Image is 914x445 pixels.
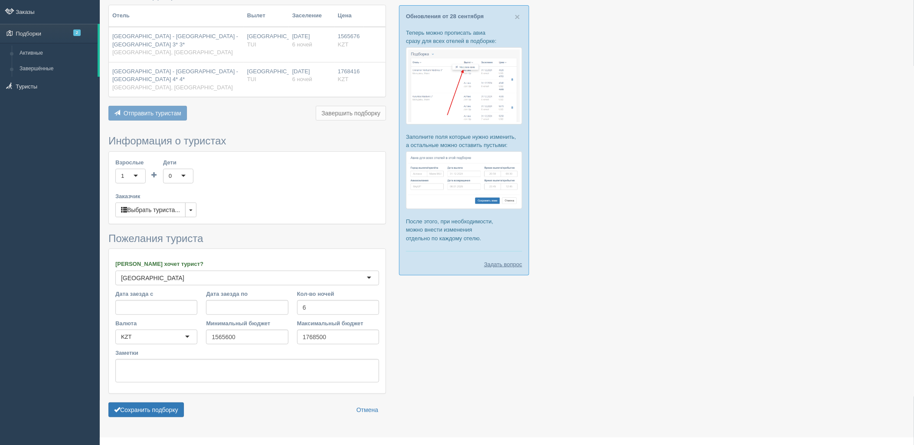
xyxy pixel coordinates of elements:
[351,402,384,417] a: Отмена
[73,29,81,36] span: 2
[109,5,244,27] th: Отель
[334,5,364,27] th: Цена
[292,41,312,48] span: 6 ночей
[108,106,187,121] button: Отправить туристам
[247,33,285,49] div: [GEOGRAPHIC_DATA]
[406,133,522,149] p: Заполните поля которые нужно изменить, а остальные можно оставить пустыми:
[484,260,522,268] a: Задать вопрос
[169,172,172,180] div: 0
[121,172,124,180] div: 1
[112,84,233,91] span: [GEOGRAPHIC_DATA], [GEOGRAPHIC_DATA]
[247,68,285,84] div: [GEOGRAPHIC_DATA]
[338,76,349,82] span: KZT
[115,349,379,357] label: Заметки
[163,158,193,167] label: Дети
[112,33,238,48] span: [GEOGRAPHIC_DATA] - [GEOGRAPHIC_DATA] - [GEOGRAPHIC_DATA] 3* 3*
[115,319,197,327] label: Валюта
[16,61,98,77] a: Завершённые
[297,290,379,298] label: Кол-во ночей
[115,290,197,298] label: Дата заезда с
[406,151,522,209] img: %D0%BF%D0%BE%D0%B4%D0%B1%D0%BE%D1%80%D0%BA%D0%B0-%D0%B0%D0%B2%D0%B8%D0%B0-2-%D1%81%D1%80%D0%BC-%D...
[515,12,520,21] button: Close
[108,135,386,147] h3: Информация о туристах
[121,333,132,341] div: KZT
[124,110,181,117] span: Отправить туристам
[292,33,331,49] div: [DATE]
[297,319,379,327] label: Максимальный бюджет
[108,402,184,417] button: Сохранить подборку
[115,260,379,268] label: [PERSON_NAME] хочет турист?
[338,68,360,75] span: 1768416
[292,76,312,82] span: 6 ночей
[108,232,203,244] span: Пожелания туриста
[115,192,379,200] label: Заказчик
[338,41,349,48] span: KZT
[338,33,360,39] span: 1565676
[206,319,288,327] label: Минимальный бюджет
[406,29,522,45] p: Теперь можно прописать авиа сразу для всех отелей в подборке:
[297,300,379,315] input: 7-10 или 7,10,14
[406,13,484,20] a: Обновления от 28 сентября
[515,12,520,22] span: ×
[115,203,186,217] button: Выбрать туриста...
[289,5,334,27] th: Заселение
[115,158,146,167] label: Взрослые
[16,46,98,61] a: Активные
[112,68,238,83] span: [GEOGRAPHIC_DATA] - [GEOGRAPHIC_DATA] - [GEOGRAPHIC_DATA] 4* 4*
[206,290,288,298] label: Дата заезда по
[121,274,184,282] div: [GEOGRAPHIC_DATA]
[292,68,331,84] div: [DATE]
[247,76,256,82] span: TUI
[112,49,233,56] span: [GEOGRAPHIC_DATA], [GEOGRAPHIC_DATA]
[244,5,289,27] th: Вылет
[406,47,522,124] img: %D0%BF%D0%BE%D0%B4%D0%B1%D0%BE%D1%80%D0%BA%D0%B0-%D0%B0%D0%B2%D0%B8%D0%B0-1-%D1%81%D1%80%D0%BC-%D...
[247,41,256,48] span: TUI
[406,217,522,242] p: После этого, при необходимости, можно внести изменения отдельно по каждому отелю.
[316,106,386,121] button: Завершить подборку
